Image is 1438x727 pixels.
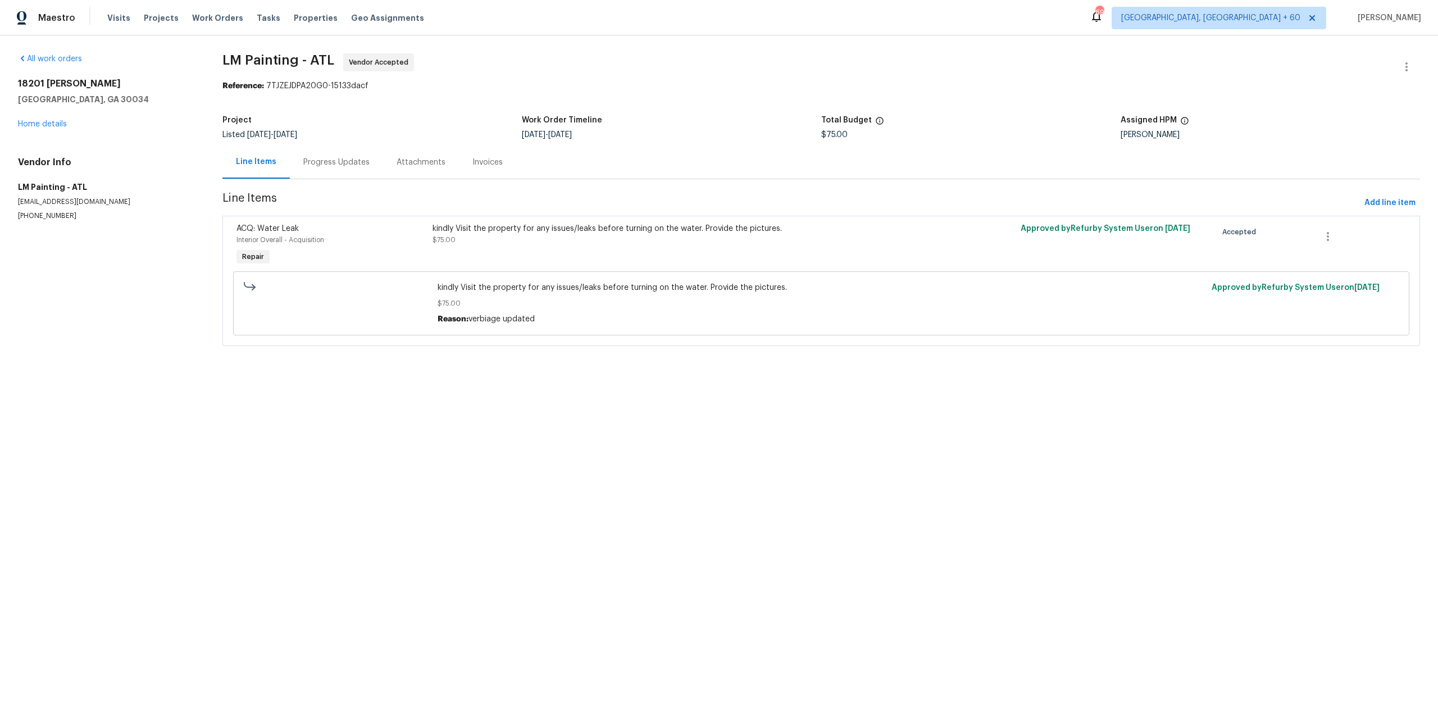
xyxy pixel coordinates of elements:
span: Reason: [438,315,468,323]
h5: Project [222,116,252,124]
span: $75.00 [438,298,1205,309]
span: Listed [222,131,297,139]
div: 695 [1095,7,1103,18]
div: Attachments [397,157,445,168]
div: Line Items [236,156,276,167]
span: verbiage updated [468,315,535,323]
span: Repair [238,251,269,262]
span: Accepted [1222,226,1260,238]
span: [DATE] [274,131,297,139]
span: Projects [144,12,179,24]
div: 7TJZEJDPA20G0-15133dacf [222,80,1420,92]
span: [PERSON_NAME] [1353,12,1421,24]
h2: 18201 [PERSON_NAME] [18,78,195,89]
span: Visits [107,12,130,24]
span: ACQ: Water Leak [236,225,299,233]
span: Line Items [222,193,1360,213]
span: [DATE] [1354,284,1380,292]
span: - [247,131,297,139]
span: $75.00 [821,131,848,139]
div: kindly Visit the property for any issues/leaks before turning on the water. Provide the pictures. [433,223,916,234]
div: Invoices [472,157,503,168]
span: [DATE] [548,131,572,139]
span: Vendor Accepted [349,57,413,68]
span: Approved by Refurby System User on [1021,225,1190,233]
span: Geo Assignments [351,12,424,24]
span: - [522,131,572,139]
span: [GEOGRAPHIC_DATA], [GEOGRAPHIC_DATA] + 60 [1121,12,1300,24]
span: LM Painting - ATL [222,53,334,67]
h5: Work Order Timeline [522,116,602,124]
h5: Total Budget [821,116,872,124]
p: [EMAIL_ADDRESS][DOMAIN_NAME] [18,197,195,207]
span: kindly Visit the property for any issues/leaks before turning on the water. Provide the pictures. [438,282,1205,293]
span: Properties [294,12,338,24]
span: Interior Overall - Acquisition [236,237,324,243]
h4: Vendor Info [18,157,195,168]
span: Work Orders [192,12,243,24]
span: [DATE] [247,131,271,139]
p: [PHONE_NUMBER] [18,211,195,221]
span: Approved by Refurby System User on [1212,284,1380,292]
span: The hpm assigned to this work order. [1180,116,1189,131]
span: Add line item [1364,196,1416,210]
button: Add line item [1360,193,1420,213]
span: The total cost of line items that have been proposed by Opendoor. This sum includes line items th... [875,116,884,131]
h5: [GEOGRAPHIC_DATA], GA 30034 [18,94,195,105]
h5: LM Painting - ATL [18,181,195,193]
span: $75.00 [433,237,456,243]
span: [DATE] [522,131,545,139]
span: [DATE] [1165,225,1190,233]
a: Home details [18,120,67,128]
b: Reference: [222,82,264,90]
h5: Assigned HPM [1121,116,1177,124]
div: Progress Updates [303,157,370,168]
span: Maestro [38,12,75,24]
div: [PERSON_NAME] [1121,131,1420,139]
a: All work orders [18,55,82,63]
span: Tasks [257,14,280,22]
